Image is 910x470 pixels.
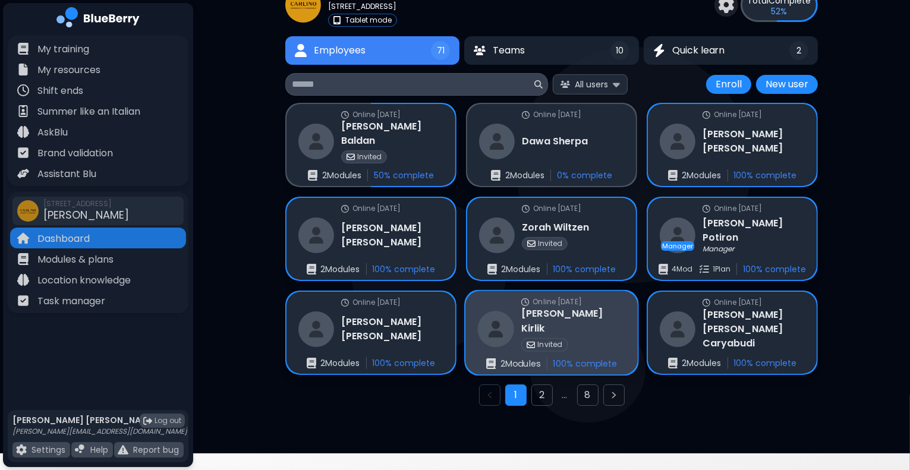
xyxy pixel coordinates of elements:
a: online statusOnline [DATE]restaurant[PERSON_NAME] [PERSON_NAME]enrollments2Modules100% complete [285,291,456,375]
p: [PERSON_NAME][EMAIL_ADDRESS][DOMAIN_NAME] [12,427,187,436]
img: restaurant [479,124,515,159]
p: Shift ends [37,84,83,98]
span: Employees [314,43,366,58]
p: 1 Plan [713,264,730,274]
p: 2 Module s [321,264,360,275]
img: restaurant [479,217,515,253]
img: file icon [17,295,29,307]
p: 2 Module s [505,170,544,181]
span: 71 [437,45,445,56]
img: All users [561,81,570,89]
h3: [PERSON_NAME] Kirlik [521,307,625,336]
p: My resources [37,63,100,77]
p: Report bug [133,444,179,455]
p: Tablet mode [345,15,392,25]
p: 2 Module s [682,358,722,368]
p: 2 Module s [321,358,360,368]
p: Online [DATE] [714,110,762,119]
p: 2 Module s [682,170,722,181]
p: Online [DATE] [714,298,762,307]
a: online statusOnline [DATE]restaurant[PERSON_NAME] [PERSON_NAME]enrollments2Modules100% complete [285,197,456,281]
p: 100 % complete [743,264,806,275]
img: file icon [17,43,29,55]
img: file icon [17,126,29,138]
img: invited [347,153,355,161]
img: online status [703,299,710,307]
p: Online [DATE] [533,297,582,307]
p: Brand validation [37,146,113,160]
img: online status [521,298,529,305]
span: Log out [155,416,181,425]
button: TeamsTeams10 [464,36,638,65]
p: Online [DATE] [352,204,401,213]
span: [STREET_ADDRESS] [43,199,129,209]
p: Invited [538,340,563,349]
h3: [PERSON_NAME] Baldan [341,119,443,148]
p: Manager [703,244,734,254]
p: Manager [662,242,693,250]
button: Go to page 2 [531,384,553,406]
p: 100 % complete [373,358,436,368]
p: [PERSON_NAME] [PERSON_NAME] [12,415,187,425]
p: 100 % complete [734,170,797,181]
img: training plans [700,264,709,274]
img: file icon [118,444,128,455]
img: enrollments [307,264,316,275]
img: online status [522,111,530,119]
p: Invited [538,239,562,248]
span: 2 [796,45,801,56]
img: file icon [17,253,29,265]
img: file icon [16,444,27,455]
img: restaurant [478,311,514,347]
button: New user [756,75,818,94]
button: EmployeesEmployees71 [285,36,459,65]
img: modules [659,264,668,275]
img: expand [613,78,620,90]
img: file icon [17,274,29,286]
img: logout [143,417,152,425]
img: Teams [474,46,486,55]
img: enrollments [487,264,497,275]
a: online statusOnline [DATE]restaurantZorah WiltzeninvitedInvitedenrollments2Modules100% complete [466,197,637,281]
p: 50 % complete [374,170,434,181]
span: Teams [493,43,525,58]
h3: [PERSON_NAME] [PERSON_NAME] Caryabudi [703,308,805,351]
button: Quick learnQuick learn2 [644,36,818,65]
button: All users [553,74,628,94]
p: Invited [357,152,382,162]
h3: [PERSON_NAME] [PERSON_NAME] [341,315,443,343]
img: restaurant [298,124,334,159]
h3: [PERSON_NAME] [PERSON_NAME] [341,221,443,250]
img: online status [341,205,349,213]
img: company thumbnail [17,200,39,222]
img: file icon [17,168,29,179]
p: 2 Module s [502,264,541,275]
button: Enroll [706,75,751,94]
p: [STREET_ADDRESS] [328,2,396,11]
img: invited [527,340,535,349]
img: online status [522,205,530,213]
span: All users [575,79,608,90]
p: Online [DATE] [533,204,581,213]
img: restaurant [660,124,695,159]
p: Location knowledge [37,273,131,288]
p: 100 % complete [553,264,616,275]
img: online status [703,111,710,119]
p: Task manager [37,294,105,308]
p: 100 % complete [553,358,618,369]
button: Go to page 1 [505,384,527,406]
h3: Dawa Sherpa [522,134,588,149]
p: Summer like an Italian [37,105,140,119]
img: enrollments [668,170,678,181]
a: online statusOnline [DATE]restaurantManager[PERSON_NAME] PotironManagermodules4Modtraining plans1... [647,197,818,281]
img: Employees [295,44,307,58]
p: Online [DATE] [352,298,401,307]
span: ... [558,388,572,402]
img: restaurant [660,217,695,253]
p: Help [90,444,108,455]
button: Next page [603,384,625,406]
img: enrollments [308,170,317,181]
p: 52 % [772,6,788,17]
img: enrollments [307,358,316,368]
img: restaurant [298,217,334,253]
